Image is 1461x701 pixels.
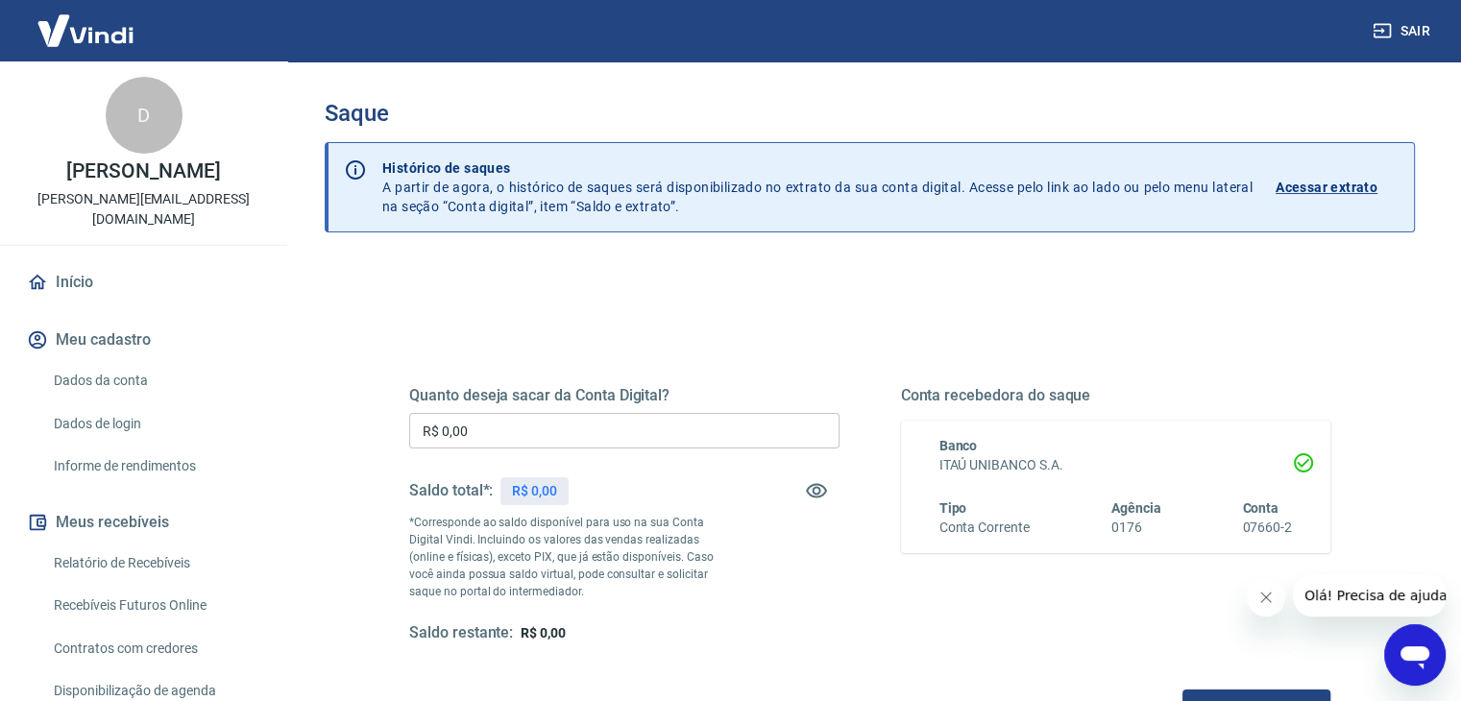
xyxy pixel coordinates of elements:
h6: Conta Corrente [939,518,1030,538]
p: A partir de agora, o histórico de saques será disponibilizado no extrato da sua conta digital. Ac... [382,158,1253,216]
a: Relatório de Recebíveis [46,544,264,583]
a: Informe de rendimentos [46,447,264,486]
span: R$ 0,00 [521,625,566,641]
h3: Saque [325,100,1415,127]
h5: Quanto deseja sacar da Conta Digital? [409,386,840,405]
span: Olá! Precisa de ajuda? [12,13,161,29]
iframe: Mensagem da empresa [1293,574,1446,616]
span: Conta [1242,500,1278,516]
img: Vindi [23,1,148,60]
iframe: Botão para abrir a janela de mensagens [1384,624,1446,686]
button: Meu cadastro [23,319,264,361]
p: R$ 0,00 [512,481,557,501]
a: Contratos com credores [46,629,264,668]
p: [PERSON_NAME][EMAIL_ADDRESS][DOMAIN_NAME] [15,189,272,230]
p: [PERSON_NAME] [66,161,220,181]
button: Sair [1369,13,1438,49]
p: Acessar extrato [1276,178,1377,197]
h6: 07660-2 [1242,518,1292,538]
h6: 0176 [1111,518,1161,538]
h5: Saldo total*: [409,481,493,500]
button: Meus recebíveis [23,501,264,544]
a: Acessar extrato [1276,158,1399,216]
p: Histórico de saques [382,158,1253,178]
h6: ITAÚ UNIBANCO S.A. [939,455,1293,475]
h5: Saldo restante: [409,623,513,643]
a: Dados da conta [46,361,264,400]
h5: Conta recebedora do saque [901,386,1331,405]
a: Início [23,261,264,303]
a: Dados de login [46,404,264,444]
span: Tipo [939,500,967,516]
iframe: Fechar mensagem [1247,578,1285,616]
p: *Corresponde ao saldo disponível para uso na sua Conta Digital Vindi. Incluindo os valores das ve... [409,514,732,600]
div: D [106,77,183,154]
a: Recebíveis Futuros Online [46,586,264,625]
span: Agência [1111,500,1161,516]
span: Banco [939,438,978,453]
